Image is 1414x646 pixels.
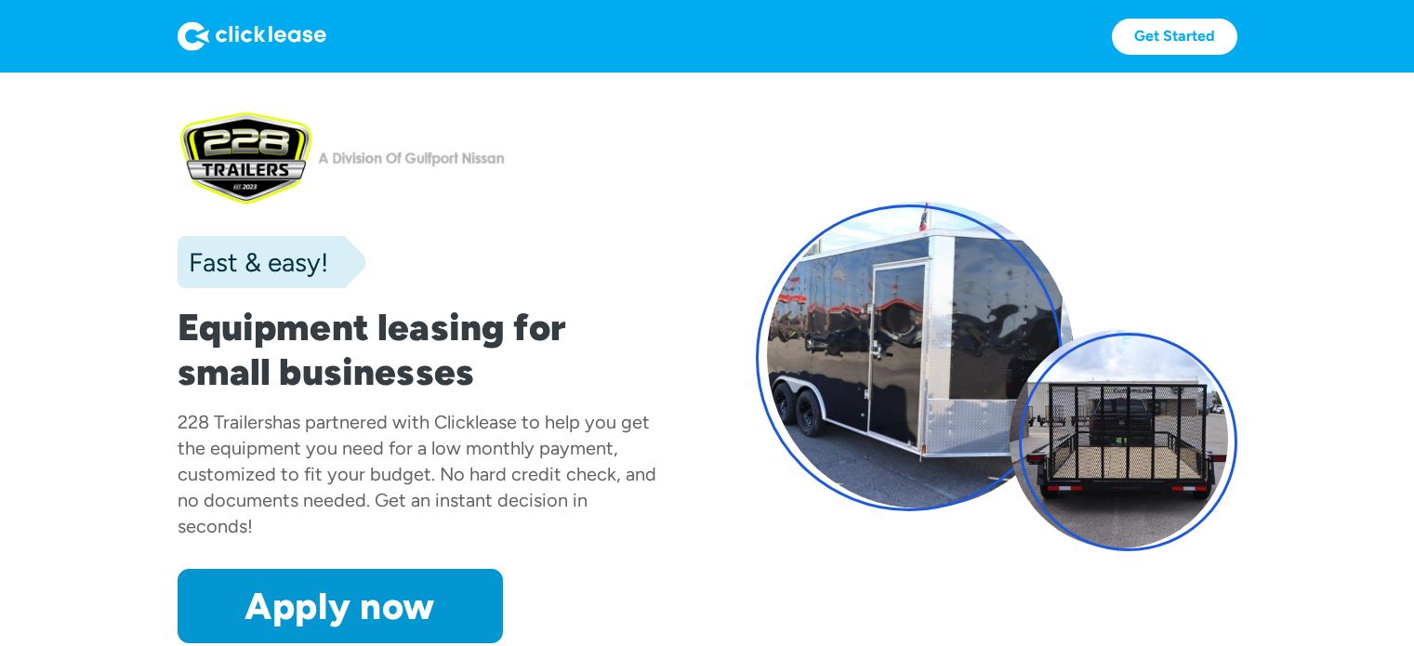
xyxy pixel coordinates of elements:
[178,569,503,643] a: Apply now
[1112,19,1237,55] a: Get Started
[178,244,328,281] div: Fast & easy!
[178,411,272,433] div: 228 Trailers
[178,305,659,394] h1: Equipment leasing for small businesses
[178,411,656,537] div: has partnered with Clicklease to help you get the equipment you need for a low monthly payment, c...
[178,21,326,51] img: Logo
